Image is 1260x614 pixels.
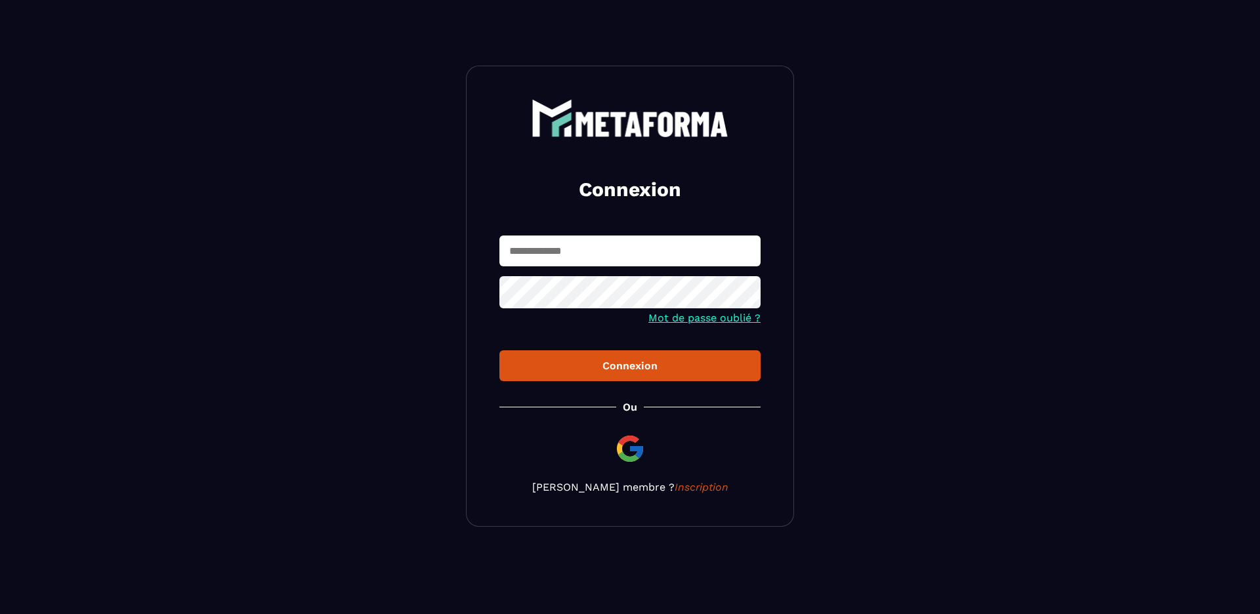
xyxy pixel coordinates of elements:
[510,359,750,372] div: Connexion
[623,401,637,413] p: Ou
[675,481,728,493] a: Inscription
[499,350,761,381] button: Connexion
[499,99,761,137] a: logo
[532,99,728,137] img: logo
[648,312,761,324] a: Mot de passe oublié ?
[515,176,745,203] h2: Connexion
[499,481,761,493] p: [PERSON_NAME] membre ?
[614,433,646,464] img: google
